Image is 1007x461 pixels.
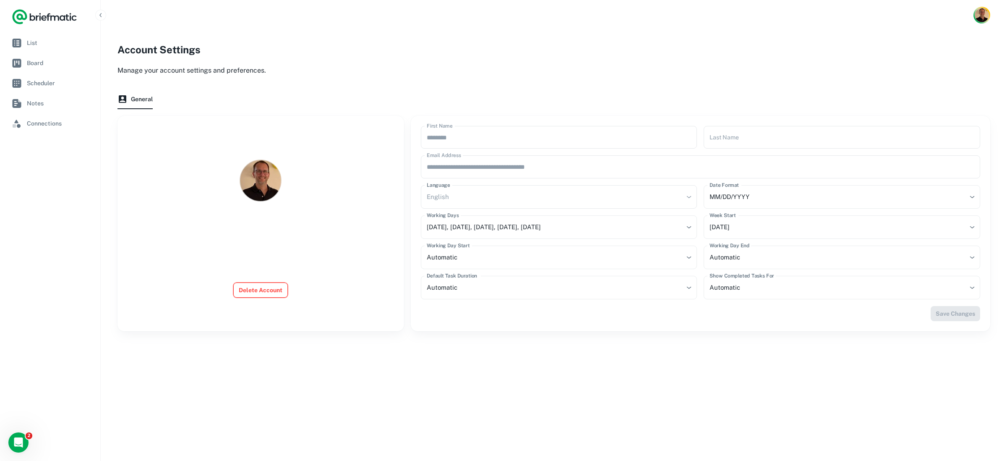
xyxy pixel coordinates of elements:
span: Notes [27,99,90,108]
h2: Account Settings [117,42,990,57]
button: Account button [973,7,990,24]
label: Working Day End [710,242,749,249]
label: Default Task Duration [427,272,477,280]
p: Manage your account settings and preferences. [117,65,990,76]
label: Email Address [427,152,461,159]
img: Mauricio undefined [240,160,282,202]
div: Automatic [704,276,980,299]
label: Working Day Start [427,242,470,249]
span: 2 [26,432,32,439]
img: Mauricio Peirone [975,8,989,22]
span: Connections [27,119,90,128]
div: MM/DD/YYYY [704,185,980,209]
a: Board [7,54,94,72]
div: [DATE] [704,215,980,239]
div: Automatic [704,246,980,269]
span: List [27,38,90,47]
iframe: Intercom live chat [8,432,29,453]
div: English [421,185,697,209]
button: General [117,89,153,109]
label: Show Completed Tasks For [710,272,774,280]
a: List [7,34,94,52]
div: [DATE], [DATE], [DATE], [DATE], [DATE] [421,215,697,239]
a: Notes [7,94,94,113]
a: Connections [7,114,94,133]
label: Week Start [710,212,736,219]
a: Logo [12,8,77,25]
a: Scheduler [7,74,94,92]
span: Board [27,58,90,68]
label: Working Days [427,212,459,219]
div: Automatic [421,246,697,269]
div: Automatic [421,276,697,299]
label: Date Format [710,181,739,189]
label: First Name [427,122,453,130]
button: Delete Account [233,283,288,298]
label: Language [427,181,450,189]
span: Scheduler [27,79,90,88]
